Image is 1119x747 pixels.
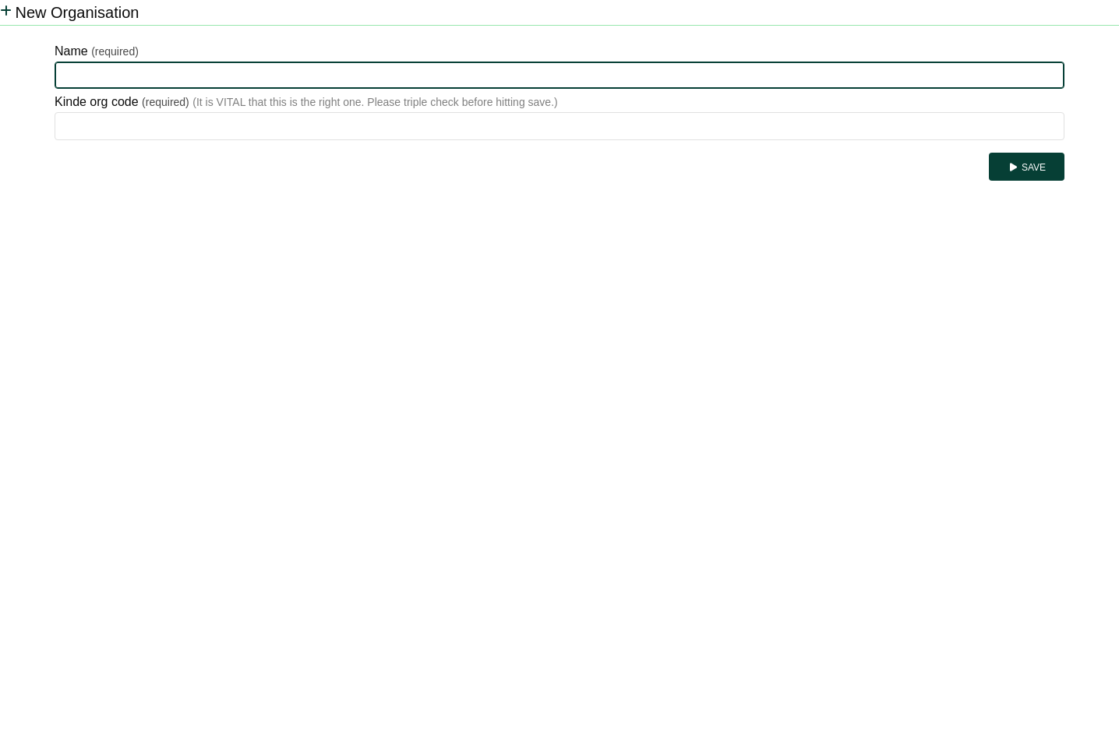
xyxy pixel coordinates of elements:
[192,96,557,108] small: (It is VITAL that this is the right one. Please triple check before hitting save.)
[142,96,189,108] small: (required)
[91,45,139,58] small: (required)
[989,153,1064,181] button: Save
[55,41,88,62] label: Name
[15,4,139,21] span: New Organisation
[55,92,139,112] label: Kinde org code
